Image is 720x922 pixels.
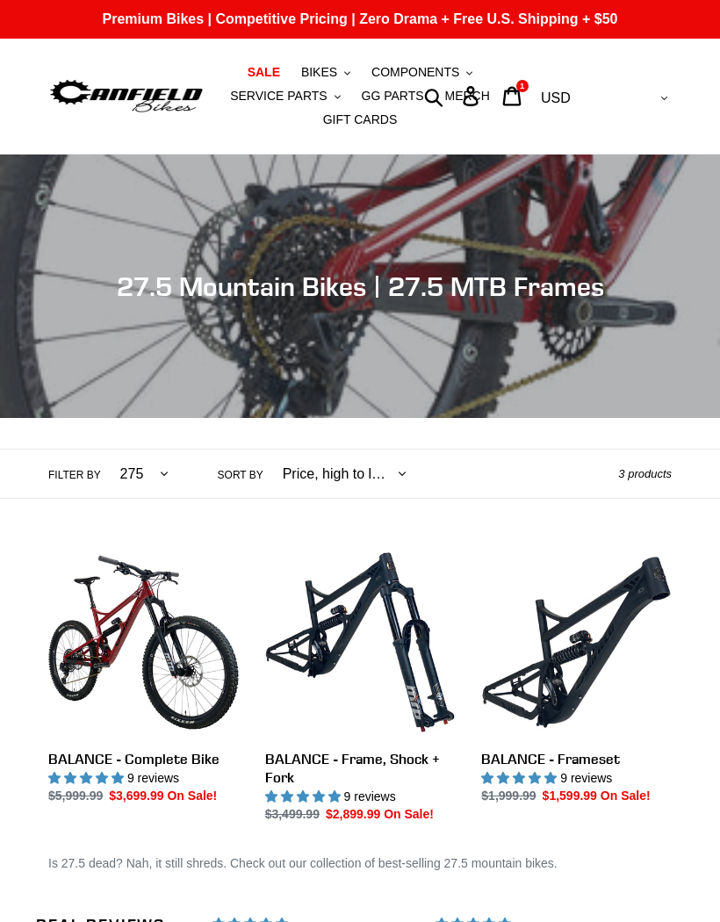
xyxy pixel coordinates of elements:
label: Filter by [48,467,101,483]
a: SALE [239,61,289,84]
label: Sort by [218,467,263,483]
button: BIKES [292,61,359,84]
span: 27.5 Mountain Bikes | 27.5 MTB Frames [117,270,604,302]
a: GIFT CARDS [314,108,407,132]
span: 1 [520,82,524,90]
button: COMPONENTS [363,61,481,84]
span: 3 products [618,467,672,480]
img: Canfield Bikes [48,76,205,115]
span: SERVICE PARTS [230,89,327,104]
span: GG PARTS [362,89,424,104]
span: COMPONENTS [371,65,459,80]
a: 1 [493,77,534,115]
span: BIKES [301,65,337,80]
span: GIFT CARDS [323,112,398,127]
a: GG PARTS [353,84,433,108]
button: SERVICE PARTS [221,84,349,108]
span: SALE [248,65,280,80]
